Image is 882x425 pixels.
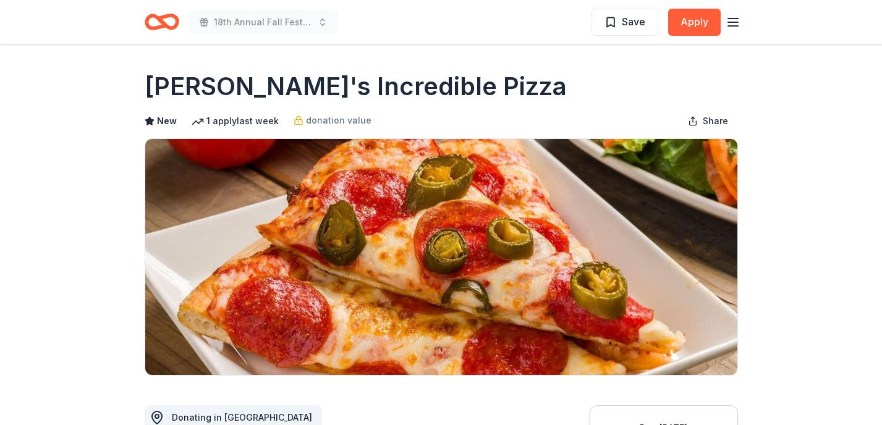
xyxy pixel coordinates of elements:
[157,114,177,128] span: New
[192,114,279,128] div: 1 apply last week
[145,7,179,36] a: Home
[294,113,371,128] a: donation value
[703,114,728,128] span: Share
[678,109,738,133] button: Share
[592,9,658,36] button: Save
[189,10,337,35] button: 18th Annual Fall Festival
[145,139,737,375] img: Image for John's Incredible Pizza
[172,412,312,423] span: Donating in [GEOGRAPHIC_DATA]
[306,113,371,128] span: donation value
[145,69,567,104] h1: [PERSON_NAME]'s Incredible Pizza
[668,9,721,36] button: Apply
[214,15,313,30] span: 18th Annual Fall Festival
[622,14,645,30] span: Save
